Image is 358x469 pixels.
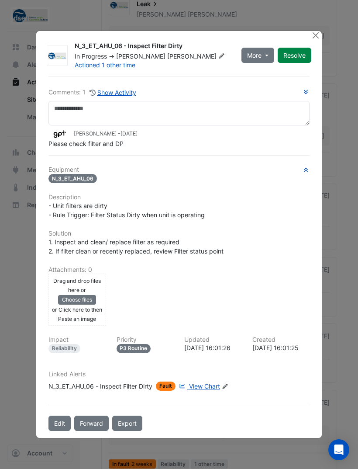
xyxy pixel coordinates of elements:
h6: Impact [48,336,106,344]
a: Actioned 1 other time [75,61,135,69]
a: View Chart [177,382,220,391]
fa-icon: Edit Linked Alerts [222,383,228,390]
span: View Chart [189,382,220,390]
small: or Click here to then Paste an image [52,306,102,322]
button: Close [311,31,320,40]
div: Reliability [48,344,80,353]
span: [PERSON_NAME] [116,52,165,60]
h6: Attachments: 0 [48,266,310,274]
h6: Linked Alerts [48,371,310,378]
h6: Priority [117,336,174,344]
button: Show Activity [89,87,137,97]
span: 2025-08-21 16:01:26 [120,130,138,137]
img: GPT Retail [48,129,70,139]
span: In Progress [75,52,107,60]
span: - Unit filters are dirty - Rule Trigger: Filter Status Dirty when unit is operating [48,202,205,219]
span: -> [109,52,114,60]
div: Open Intercom Messenger [328,439,349,460]
div: N_3_ET_AHU_06 - Inspect Filter Dirty [48,382,152,391]
button: Choose files [58,295,96,305]
h6: Solution [48,230,310,237]
button: Resolve [278,48,311,63]
button: Edit [48,416,71,431]
span: Fault [156,382,176,391]
div: N_3_ET_AHU_06 - Inspect Filter Dirty [75,42,231,52]
button: More [241,48,274,63]
div: P3 Routine [117,344,151,353]
span: 1. Inspect and clean/ replace filter as required 2. If filter clean or recently replaced, review ... [48,238,224,255]
a: Export [112,416,142,431]
div: [DATE] 16:01:25 [252,343,310,352]
h6: Updated [184,336,242,344]
div: [DATE] 16:01:26 [184,343,242,352]
small: Drag and drop files here or [53,278,101,293]
span: [PERSON_NAME] [167,52,227,61]
span: Please check filter and DP [48,140,124,147]
span: N_3_ET_AHU_06 [48,174,97,183]
span: More [247,51,262,60]
h6: Description [48,194,310,201]
h6: Created [252,336,310,344]
img: D&E Air Conditioning [47,52,67,60]
div: Comments: 1 [48,87,137,97]
small: [PERSON_NAME] - [74,130,138,138]
h6: Equipment [48,166,310,174]
button: Forward [74,416,109,431]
